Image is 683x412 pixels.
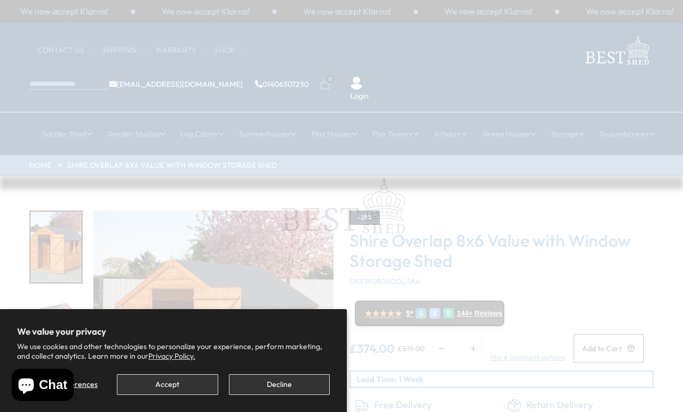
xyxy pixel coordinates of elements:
[148,351,195,361] a: Privacy Policy.
[9,369,77,403] inbox-online-store-chat: Shopify online store chat
[17,342,330,361] p: We use cookies and other technologies to personalize your experience, perform marketing, and coll...
[17,326,330,337] h2: We value your privacy
[117,374,218,395] button: Accept
[229,374,330,395] button: Decline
